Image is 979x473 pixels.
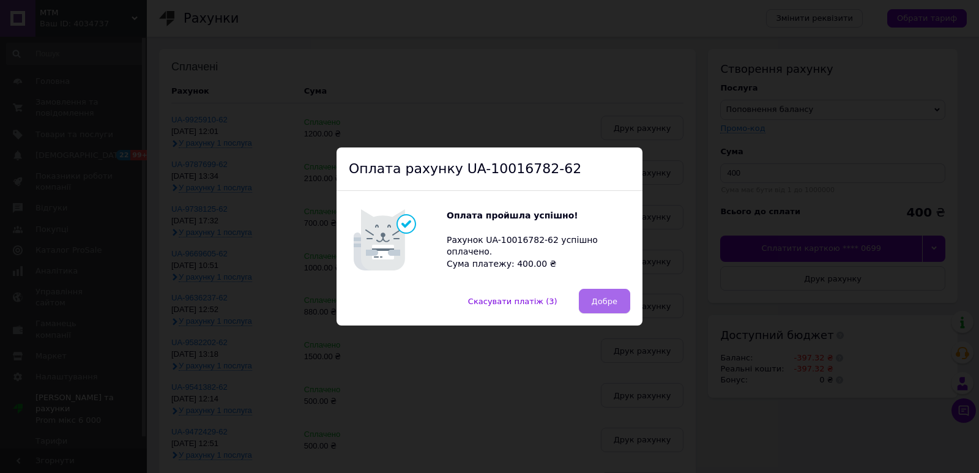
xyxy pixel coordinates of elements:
span: Скасувати платіж (3) [468,297,557,306]
div: Рахунок UA-10016782-62 успішно оплачено. Сума платежу: 400.00 ₴ [447,210,630,270]
span: Добре [592,297,617,306]
img: Котик говорить Оплата пройшла успішно! [349,203,447,277]
div: Оплата рахунку UA-10016782-62 [337,147,642,192]
b: Оплата пройшла успішно! [447,210,578,220]
button: Скасувати платіж (3) [455,289,570,313]
button: Добре [579,289,630,313]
